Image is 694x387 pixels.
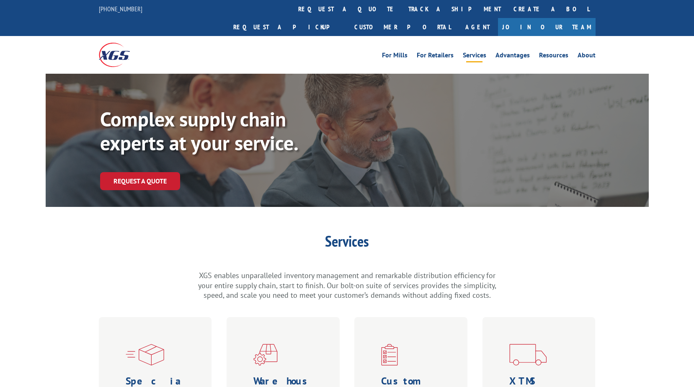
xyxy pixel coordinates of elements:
a: For Mills [382,52,408,61]
img: xgs-icon-custom-logistics-solutions-red [381,344,398,366]
img: xgs-icon-specialized-ltl-red [126,344,164,366]
h1: Services [196,234,498,253]
a: Agent [457,18,498,36]
a: For Retailers [417,52,454,61]
img: xgs-icon-transportation-forms-red [509,344,547,366]
a: Services [463,52,486,61]
a: Request a Quote [100,172,180,190]
p: XGS enables unparalleled inventory management and remarkable distribution efficiency for your ent... [196,271,498,300]
a: Customer Portal [348,18,457,36]
p: Complex supply chain experts at your service. [100,107,351,155]
a: Join Our Team [498,18,596,36]
a: [PHONE_NUMBER] [99,5,142,13]
img: xgs-icon-warehouseing-cutting-fulfillment-red [253,344,278,366]
a: Resources [539,52,568,61]
a: Advantages [495,52,530,61]
a: Request a pickup [227,18,348,36]
a: About [578,52,596,61]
